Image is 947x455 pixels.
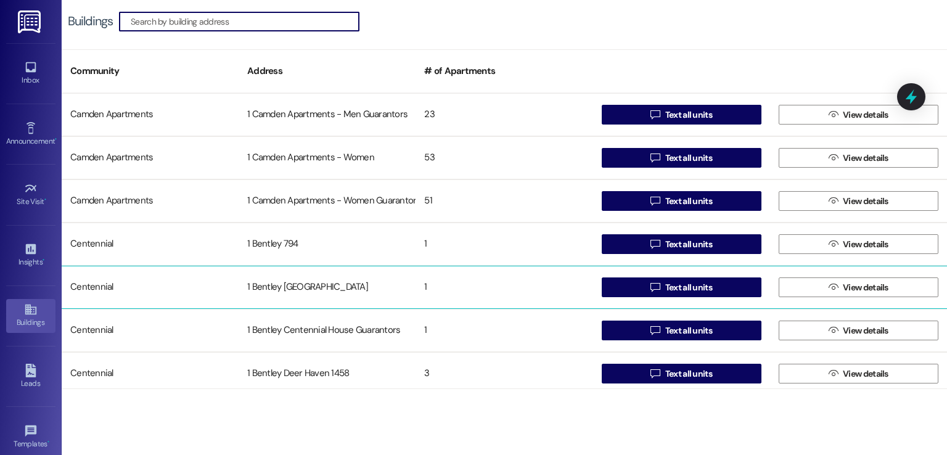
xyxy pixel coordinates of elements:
[829,153,838,163] i: 
[416,102,592,127] div: 23
[6,57,55,90] a: Inbox
[602,105,761,125] button: Text all units
[665,324,712,337] span: Text all units
[62,189,239,213] div: Camden Apartments
[843,281,888,294] span: View details
[829,326,838,335] i: 
[6,178,55,211] a: Site Visit •
[239,232,416,256] div: 1 Bentley 794
[6,420,55,454] a: Templates •
[665,281,712,294] span: Text all units
[829,369,838,379] i: 
[6,299,55,332] a: Buildings
[416,56,592,86] div: # of Apartments
[62,146,239,170] div: Camden Apartments
[779,234,938,254] button: View details
[602,364,761,383] button: Text all units
[239,361,416,386] div: 1 Bentley Deer Haven 1458
[62,102,239,127] div: Camden Apartments
[416,232,592,256] div: 1
[843,324,888,337] span: View details
[18,10,43,33] img: ResiDesk Logo
[779,105,938,125] button: View details
[416,361,592,386] div: 3
[43,256,44,264] span: •
[416,318,592,343] div: 1
[779,321,938,340] button: View details
[779,191,938,211] button: View details
[843,109,888,121] span: View details
[68,15,113,28] div: Buildings
[62,361,239,386] div: Centennial
[843,152,888,165] span: View details
[62,318,239,343] div: Centennial
[665,238,712,251] span: Text all units
[6,360,55,393] a: Leads
[829,196,838,206] i: 
[47,438,49,446] span: •
[239,318,416,343] div: 1 Bentley Centennial House Guarantors
[62,275,239,300] div: Centennial
[665,109,712,121] span: Text all units
[602,148,761,168] button: Text all units
[650,326,660,335] i: 
[239,189,416,213] div: 1 Camden Apartments - Women Guarantors
[239,146,416,170] div: 1 Camden Apartments - Women
[416,189,592,213] div: 51
[665,152,712,165] span: Text all units
[650,282,660,292] i: 
[62,232,239,256] div: Centennial
[843,238,888,251] span: View details
[779,364,938,383] button: View details
[829,239,838,249] i: 
[416,146,592,170] div: 53
[843,195,888,208] span: View details
[650,369,660,379] i: 
[55,135,57,144] span: •
[602,234,761,254] button: Text all units
[665,195,712,208] span: Text all units
[829,282,838,292] i: 
[416,275,592,300] div: 1
[239,102,416,127] div: 1 Camden Apartments - Men Guarantors
[650,239,660,249] i: 
[650,196,660,206] i: 
[779,148,938,168] button: View details
[239,275,416,300] div: 1 Bentley [GEOGRAPHIC_DATA]
[6,239,55,272] a: Insights •
[131,13,359,30] input: Search by building address
[650,110,660,120] i: 
[779,277,938,297] button: View details
[665,367,712,380] span: Text all units
[843,367,888,380] span: View details
[602,191,761,211] button: Text all units
[239,56,416,86] div: Address
[602,321,761,340] button: Text all units
[602,277,761,297] button: Text all units
[62,56,239,86] div: Community
[829,110,838,120] i: 
[44,195,46,204] span: •
[650,153,660,163] i: 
